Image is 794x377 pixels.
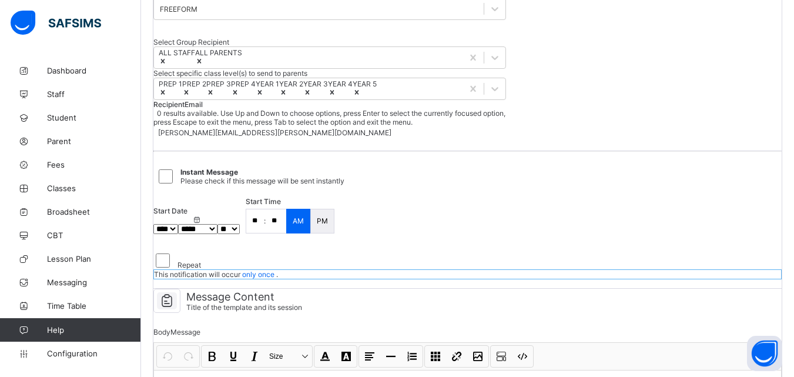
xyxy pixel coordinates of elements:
span: Help [47,325,140,335]
button: Open asap [747,336,782,371]
span: Title of the template and its session [186,303,302,312]
button: Horizontal line [381,346,401,366]
div: ALL PARENTS [195,48,242,57]
span: Staff [47,89,141,99]
span: Classes [47,184,141,193]
button: List [402,346,422,366]
span: Select Group Recipient [153,38,229,46]
button: Table [426,346,445,366]
p: AM [293,216,304,225]
div: PREP 4 [231,79,256,88]
p: PM [317,216,328,225]
span: Parent [47,136,141,146]
button: Italic [244,346,264,366]
button: Font Color [315,346,335,366]
div: [PERSON_NAME][EMAIL_ADDRESS][PERSON_NAME][DOMAIN_NAME] [158,128,391,137]
label: Repeat [177,261,201,269]
button: Link [447,346,467,366]
div: PREP 2 [182,79,206,88]
div: YEAR 4 [328,79,353,88]
span: Lesson Plan [47,254,141,263]
img: safsims [11,11,101,35]
span: 0 results available. Use Up and Down to choose options, press Enter to select the currently focus... [153,109,505,126]
span: Broadsheet [47,207,141,216]
span: Messaging [47,278,141,287]
button: Redo [179,346,199,366]
span: Configuration [47,349,140,358]
div: FREEFORM [160,5,197,14]
button: Size [266,346,311,366]
span: This notification will occur . [154,270,278,279]
span: Dashboard [47,66,141,75]
div: YEAR 2 [279,79,303,88]
span: Message Content [186,291,302,303]
div: ALL STAFF [159,48,195,57]
span: Fees [47,160,141,169]
button: Highlight Color [336,346,356,366]
span: Time Table [47,301,141,311]
span: Select specific class level(s) to send to parents [153,69,307,78]
button: Show blocks [491,346,511,366]
span: Instant Message [180,168,238,176]
div: PREP 1 [159,79,182,88]
span: CBT [47,231,141,240]
button: Bold [202,346,222,366]
div: YEAR 3 [303,79,328,88]
span: Please check if this message will be sent instantly [180,176,344,185]
button: Underline [223,346,243,366]
p: : [264,216,266,225]
span: Start time [246,197,281,206]
span: Start Date [153,206,187,215]
button: Undo [158,346,177,366]
span: Recipient Email [153,100,203,109]
span: Body Message [153,328,200,336]
button: Align [360,346,380,366]
span: Student [47,113,141,122]
div: YEAR 1 [256,79,279,88]
div: PREP 3 [206,79,231,88]
span: only once [242,270,274,279]
button: Code view [512,346,532,366]
div: YEAR 5 [353,79,377,88]
button: Image [468,346,488,366]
